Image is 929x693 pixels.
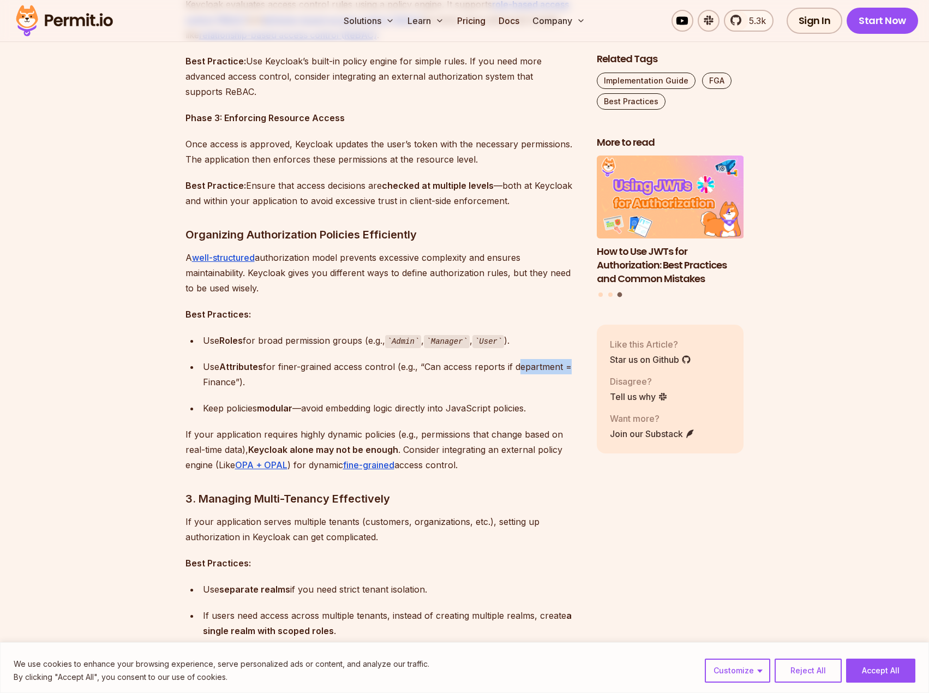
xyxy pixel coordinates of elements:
img: How to Use JWTs for Authorization: Best Practices and Common Mistakes [597,156,744,239]
code: Admin [385,335,422,348]
h2: More to read [597,136,744,150]
a: well-structured [192,252,255,263]
strong: Best Practice: [185,180,246,191]
strong: Roles [219,335,243,346]
p: Want more? [610,412,695,425]
h3: 3. Managing Multi-Tenancy Effectively [185,490,579,507]
button: Solutions [339,10,399,32]
button: Company [528,10,590,32]
button: Learn [403,10,448,32]
a: fine-grained [343,459,394,470]
div: Use if you need strict tenant isolation. [203,582,579,597]
button: Go to slide 1 [598,292,603,297]
a: 5.3k [724,10,774,32]
button: Go to slide 3 [618,292,622,297]
li: 3 of 3 [597,156,744,286]
p: Ensure that access decisions are —both at Keycloak and within your application to avoid excessive... [185,178,579,208]
h2: Related Tags [597,52,744,66]
button: Customize [705,659,770,683]
strong: modular [257,403,292,414]
p: Once access is approved, Keycloak updates the user’s token with the necessary permissions. The ap... [185,136,579,167]
a: Docs [494,10,524,32]
strong: Best Practices: [185,558,251,569]
button: Reject All [775,659,842,683]
code: Manager [424,335,470,348]
strong: Keycloak alone may not be enough [248,444,398,455]
p: Use Keycloak’s built-in policy engine for simple rules. If you need more advanced access control,... [185,53,579,99]
strong: checked at multiple levels [382,180,494,191]
a: Implementation Guide [597,73,696,89]
div: Posts [597,156,744,299]
a: Join our Substack [610,427,695,440]
div: Use for finer-grained access control (e.g., “Can access reports if department = Finance”). [203,359,579,390]
button: Go to slide 2 [608,292,613,297]
a: Star us on Github [610,353,691,366]
p: If your application requires highly dynamic policies (e.g., permissions that change based on real... [185,427,579,473]
div: Keep policies —avoid embedding logic directly into JavaScript policies. [203,401,579,416]
p: We use cookies to enhance your browsing experience, serve personalized ads or content, and analyz... [14,658,429,671]
code: User [472,335,504,348]
a: Pricing [453,10,490,32]
strong: Phase 3: Enforcing Resource Access [185,112,345,123]
strong: Best Practice: [185,56,246,67]
strong: Attributes [219,361,263,372]
strong: Best Practices: [185,309,251,320]
strong: separate realms [219,584,290,595]
div: If users need access across multiple tenants, instead of creating multiple realms, create . [203,608,579,638]
a: OPA + OPAL [235,459,287,470]
a: Start Now [847,8,918,34]
a: Best Practices [597,93,666,110]
p: Like this Article? [610,338,691,351]
a: Sign In [787,8,843,34]
p: If your application serves multiple tenants (customers, organizations, etc.), setting up authoriz... [185,514,579,545]
p: A authorization model prevents excessive complexity and ensures maintainability. Keycloak gives y... [185,250,579,296]
a: How to Use JWTs for Authorization: Best Practices and Common MistakesHow to Use JWTs for Authoriz... [597,156,744,286]
button: Accept All [846,659,915,683]
h3: Organizing Authorization Policies Efficiently [185,226,579,243]
p: Disagree? [610,375,668,388]
a: FGA [702,73,732,89]
p: By clicking "Accept All", you consent to our use of cookies. [14,671,429,684]
h3: How to Use JWTs for Authorization: Best Practices and Common Mistakes [597,245,744,285]
span: 5.3k [742,14,766,27]
a: Tell us why [610,390,668,403]
img: Permit logo [11,2,118,39]
div: Use for broad permission groups (e.g., , , ). [203,333,579,349]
